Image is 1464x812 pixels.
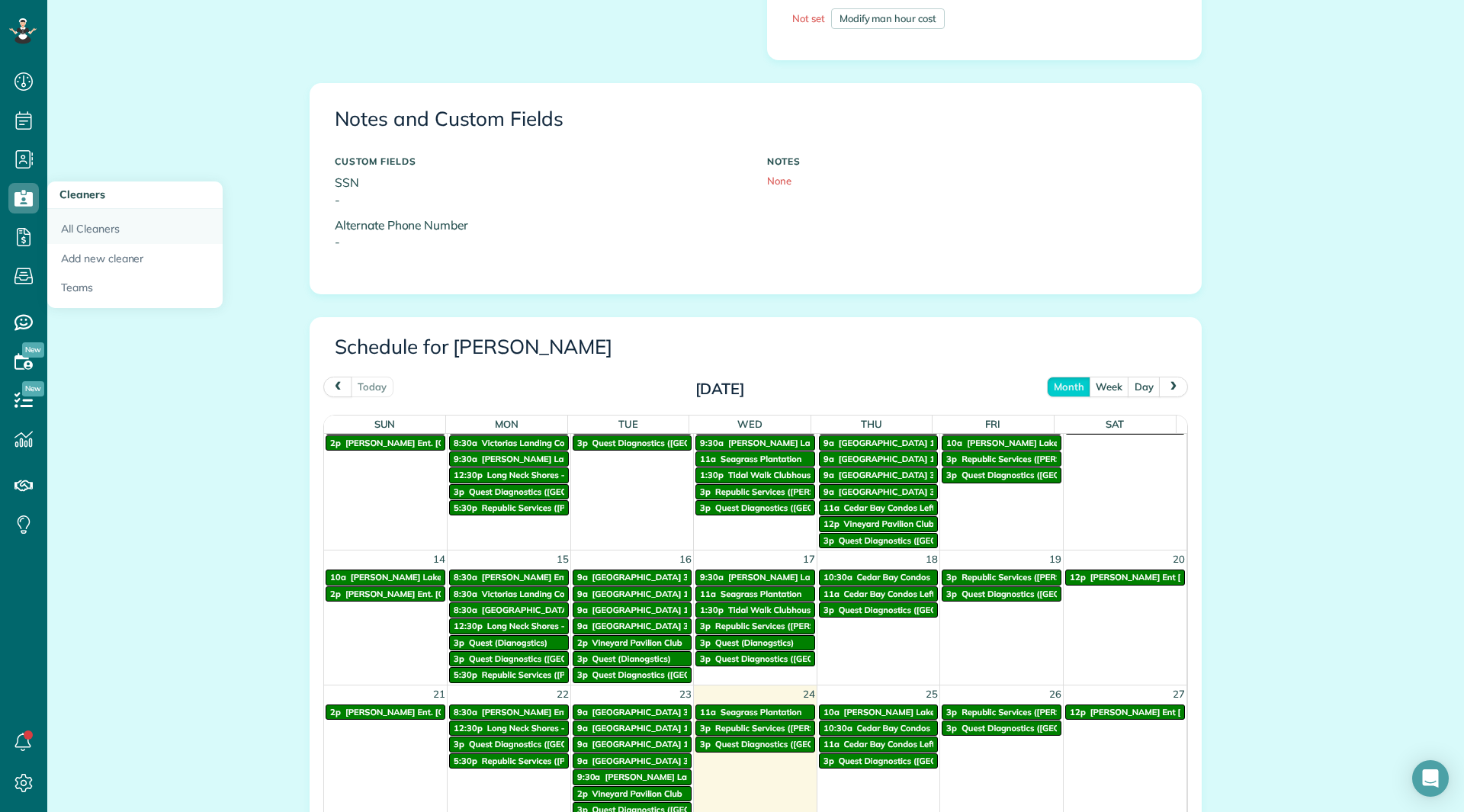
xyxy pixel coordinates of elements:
span: 9a [577,572,588,583]
span: 9:30a [454,454,477,464]
h5: CUSTOM FIELDS [335,156,744,166]
span: 10a [946,438,962,448]
span: 9:30a [577,772,601,782]
span: Quest Diagnostics ([GEOGRAPHIC_DATA]) [962,470,1132,480]
span: [GEOGRAPHIC_DATA] 14 [592,589,694,599]
a: 2p [PERSON_NAME] Ent. [GEOGRAPHIC_DATA] ([GEOGRAPHIC_DATA] Location) [326,435,445,451]
span: Vineyard Pavilion Club [844,518,934,529]
span: Seagrass Plantation [721,589,801,599]
h5: NOTES [767,156,1177,166]
span: [PERSON_NAME] Ent. [PERSON_NAME] Concrete Plant ([GEOGRAPHIC_DATA] Location) [482,572,836,583]
span: Republic Services ([PERSON_NAME] Location) [962,454,1146,464]
span: 8:30a [454,572,477,583]
span: Quest (Dianogstics) [469,637,547,648]
a: 11a Cedar Bay Condos Left Side Bldg [819,500,939,515]
a: 11a Cedar Bay Condos Left Side Bldg [819,737,939,752]
a: 12:30p Long Neck Shores - Off Season [449,721,569,736]
span: 12p [823,518,840,529]
span: 12:30p [454,470,483,480]
span: 3p [823,605,834,615]
span: Cedar Bay Condos (Bld straight in) [857,723,995,733]
span: 9a [577,739,588,749]
span: 2p [577,788,588,799]
span: 9a [823,486,834,497]
span: [PERSON_NAME] Lakes ClubHouse [728,438,869,448]
a: 3p Quest Diagnostics ([GEOGRAPHIC_DATA]) [449,484,569,499]
span: 22 [555,685,570,703]
h3: Schedule for [PERSON_NAME] [335,336,1177,358]
span: None [767,175,791,187]
span: 17 [801,550,817,568]
a: 1:30p Tidal Walk Clubhouse [695,467,815,483]
span: Long Neck Shores - Off Season [487,723,612,733]
span: 24 [801,685,817,703]
a: 9a [GEOGRAPHIC_DATA] 15 [573,737,692,752]
span: Victorias Landing Condo Pool [482,438,599,448]
span: 23 [678,685,693,703]
a: 8:30a Victorias Landing Condo Pool [449,435,569,451]
span: Quest (Dianogstics) [592,653,671,664]
span: 3p [577,653,588,664]
a: 1:30p Tidal Walk Clubhouse [695,602,815,618]
a: 9a [GEOGRAPHIC_DATA] 34 [573,618,692,634]
span: [GEOGRAPHIC_DATA] 34 [592,756,694,766]
span: [GEOGRAPHIC_DATA] 34 [592,621,694,631]
a: 9:30a [PERSON_NAME] Lakes ClubHouse [573,769,692,785]
a: 9:30a [PERSON_NAME] Lakes ClubHouse [695,435,815,451]
p: Alternate Phone Number - [335,217,744,252]
span: Republic Services ([PERSON_NAME] Location) [715,621,900,631]
a: 3p Quest Diagnostics ([GEOGRAPHIC_DATA]) [942,721,1061,736]
span: [GEOGRAPHIC_DATA] 15 [839,454,940,464]
button: month [1047,377,1091,397]
a: 3p Republic Services ([PERSON_NAME] Location) [695,484,815,499]
a: 10a [PERSON_NAME] Lakes ClubHouse [326,570,445,585]
span: [PERSON_NAME] Ent. [GEOGRAPHIC_DATA] ([GEOGRAPHIC_DATA] Location) [345,589,658,599]
span: 9a [577,605,588,615]
a: 9a [GEOGRAPHIC_DATA] 14 [573,586,692,602]
span: [PERSON_NAME] Lakes ClubHouse [605,772,746,782]
a: All Cleaners [47,209,223,244]
a: 3p Quest Diagnostics ([GEOGRAPHIC_DATA]) [942,467,1061,483]
span: 16 [678,550,693,568]
span: [PERSON_NAME] Lakes ClubHouse [844,707,985,717]
a: 5:30p Republic Services ([PERSON_NAME] Location) [449,667,569,682]
a: 9a [GEOGRAPHIC_DATA] 15 [819,451,939,467]
span: 3p [946,589,957,599]
a: 9a [GEOGRAPHIC_DATA] 14 [573,721,692,736]
span: 19 [1048,550,1063,568]
span: 2p [330,589,341,599]
button: week [1089,377,1129,397]
span: 15 [555,550,570,568]
span: 10a [330,572,346,583]
span: Wed [737,418,762,430]
a: 3p Quest Diagnostics ([GEOGRAPHIC_DATA]) [573,667,692,682]
span: Quest Diagnostics ([GEOGRAPHIC_DATA]) [469,739,639,749]
a: 9a [GEOGRAPHIC_DATA] 14 [819,435,939,451]
a: 3p Quest Diagnostics ([GEOGRAPHIC_DATA]) [449,651,569,666]
button: today [351,377,393,397]
a: 8:30a [PERSON_NAME] Ent. [PERSON_NAME] Concrete Plant ([GEOGRAPHIC_DATA] Location) [449,704,569,720]
span: 3p [700,486,711,497]
a: 5:30p Republic Services ([PERSON_NAME] Location) [449,753,569,769]
span: Quest Diagnostics ([GEOGRAPHIC_DATA]) [962,723,1132,733]
button: next [1159,377,1188,397]
span: Quest Diagnostics ([GEOGRAPHIC_DATA]) [715,739,885,749]
a: 10a [PERSON_NAME] Lakes ClubHouse [942,435,1061,451]
span: [GEOGRAPHIC_DATA] 33 [839,486,940,497]
span: 8:30a [454,438,477,448]
a: 2p Vineyard Pavilion Club [573,786,692,801]
span: Seagrass Plantation [721,454,801,464]
a: 8:30a [PERSON_NAME] Ent. [PERSON_NAME] Concrete Plant ([GEOGRAPHIC_DATA] Location) [449,570,569,585]
span: [GEOGRAPHIC_DATA] 15 [592,739,694,749]
span: Cedar Bay Condos Left Side Bldg [844,502,975,513]
span: Victorias Landing Condo Pool [482,589,599,599]
a: 9a [GEOGRAPHIC_DATA] 33 [573,570,692,585]
span: Cleaners [59,188,105,201]
span: 3p [454,653,464,664]
span: New [22,342,44,358]
span: Quest Diagnostics ([GEOGRAPHIC_DATA]) [592,669,762,680]
a: 3p Quest Diagnostics ([GEOGRAPHIC_DATA]) [819,602,939,618]
span: 20 [1171,550,1186,568]
a: 9a [GEOGRAPHIC_DATA] 33 [573,704,692,720]
a: 3p Quest (Dianogstics) [695,635,815,650]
